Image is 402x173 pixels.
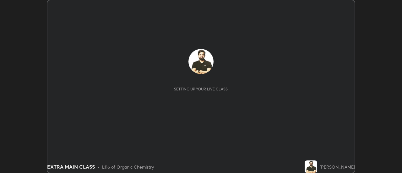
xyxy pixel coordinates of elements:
[188,49,214,74] img: 8a736da7029a46d5a3d3110f4503149f.jpg
[47,163,95,170] div: EXTRA MAIN CLASS
[97,164,100,170] div: •
[102,164,154,170] div: L116 of Organic Chemistry
[305,160,317,173] img: 8a736da7029a46d5a3d3110f4503149f.jpg
[174,87,228,91] div: Setting up your live class
[320,164,355,170] div: [PERSON_NAME]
